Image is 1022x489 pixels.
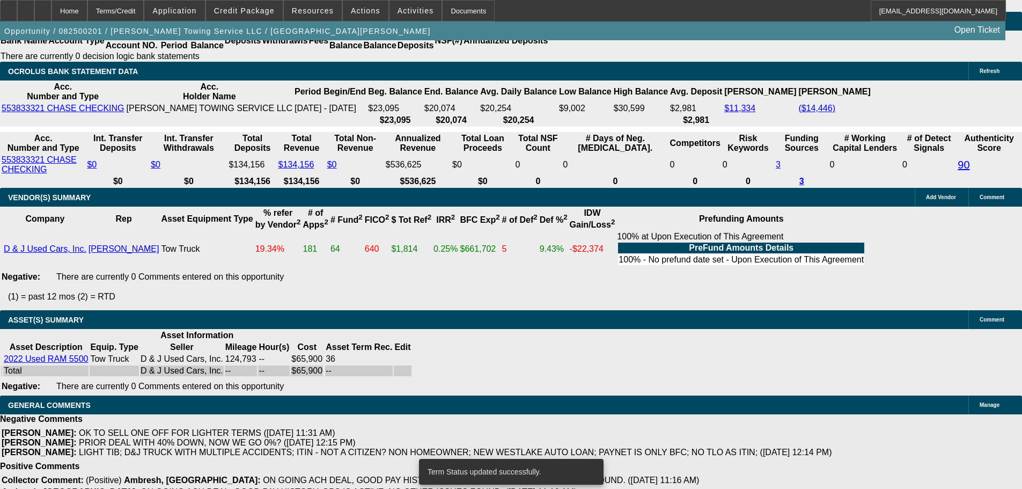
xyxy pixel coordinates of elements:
span: Application [152,6,196,15]
b: BFC Exp [460,215,499,224]
a: 553833321 CHASE CHECKING [2,155,77,174]
button: Activities [389,1,442,21]
th: Total Revenue [278,133,326,154]
a: $0 [151,160,160,169]
td: $2,981 [670,103,723,114]
td: 100% - No prefund date set - Upon Execution of This Agreement [618,254,864,265]
sup: 2 [533,213,537,221]
td: [DATE] - [DATE] [294,103,366,114]
th: 0 [562,176,668,187]
a: 3 [799,177,804,186]
button: Application [144,1,204,21]
td: $65,900 [291,354,323,364]
th: Beg. Balance [367,82,422,102]
td: 64 [330,231,363,267]
b: # Fund [330,215,363,224]
td: 640 [364,231,390,267]
span: PRIOR DEAL WITH 40% DOWN, NOW WE GO 0%? ([DATE] 12:15 PM) [79,438,356,447]
td: -- [258,354,290,364]
sup: 2 [428,213,431,221]
th: $0 [327,176,384,187]
th: $134,156 [229,176,277,187]
th: Authenticity Score [957,133,1021,154]
span: ASSET(S) SUMMARY [8,316,84,324]
b: Negative: [2,382,40,391]
th: Equip. Type [90,342,138,353]
th: # of Detect Signals [902,133,956,154]
span: There are currently 0 Comments entered on this opportunity [56,382,284,391]
sup: 2 [297,218,300,226]
span: There are currently 0 Comments entered on this opportunity [56,272,284,281]
span: Comment [980,194,1004,200]
p: (1) = past 12 mos (2) = RTD [8,292,1022,302]
td: $23,095 [367,103,422,114]
td: $134,156 [229,155,277,175]
button: Resources [284,1,342,21]
td: $0 [452,155,513,175]
th: $20,074 [424,115,479,126]
td: -- [325,366,393,376]
th: End. Balance [424,82,479,102]
th: Risk Keywords [722,133,774,154]
td: $20,254 [480,103,557,114]
div: Total [4,366,88,376]
td: $661,702 [459,231,500,267]
span: 0 [829,160,834,169]
th: 0 [670,176,721,187]
td: $30,599 [613,103,668,114]
th: Total Non-Revenue [327,133,384,154]
a: ($14,446) [798,104,835,113]
td: -- [225,366,258,376]
td: [PERSON_NAME] TOWING SERVICE LLC [126,103,293,114]
b: [PERSON_NAME]: [2,428,77,437]
span: Add Vendor [926,194,956,200]
th: $536,625 [385,176,451,187]
sup: 2 [358,213,362,221]
span: Actions [351,6,380,15]
th: Acc. Holder Name [126,82,293,102]
a: D & J Used Cars, Inc. [4,244,86,253]
td: $20,074 [424,103,479,114]
td: 36 [325,354,393,364]
a: 2022 Used RAM 5500 [4,354,88,363]
th: [PERSON_NAME] [724,82,797,102]
b: Collector Comment: [2,476,84,485]
td: Tow Truck [160,231,253,267]
td: -$22,374 [569,231,616,267]
a: $11,334 [724,104,755,113]
b: FICO [365,215,389,224]
b: Ambresh, [GEOGRAPHIC_DATA]: [124,476,261,485]
span: Opportunity / 082500201 / [PERSON_NAME] Towing Service LLC / [GEOGRAPHIC_DATA][PERSON_NAME] [4,27,431,35]
th: Period Begin/End [294,82,366,102]
th: 0 [722,176,774,187]
th: $0 [86,176,149,187]
th: Competitors [670,133,721,154]
th: Asset Term Recommendation [325,342,393,353]
a: $0 [327,160,337,169]
div: Term Status updated successfully. [419,459,599,485]
div: $536,625 [386,160,450,170]
th: $2,981 [670,115,723,126]
td: 124,793 [225,354,258,364]
th: Annualized Revenue [385,133,451,154]
b: Negative: [2,272,40,281]
b: Asset Description [10,342,83,352]
a: 90 [958,159,969,171]
sup: 2 [496,213,499,221]
td: D & J Used Cars, Inc. [140,354,224,364]
button: Actions [343,1,388,21]
b: # of Def [502,215,538,224]
span: (Positive) [86,476,122,485]
b: Cost [297,342,317,352]
td: 181 [303,231,329,267]
th: Annualized Deposits [463,31,548,51]
th: High Balance [613,82,668,102]
span: OCROLUS BANK STATEMENT DATA [8,67,138,76]
th: Acc. Number and Type [1,133,85,154]
span: VENDOR(S) SUMMARY [8,193,91,202]
span: GENERAL COMMENTS [8,401,91,410]
span: Refresh [980,68,999,74]
a: [PERSON_NAME] [89,244,159,253]
b: # of Apps [303,208,328,229]
th: Edit [394,342,411,353]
